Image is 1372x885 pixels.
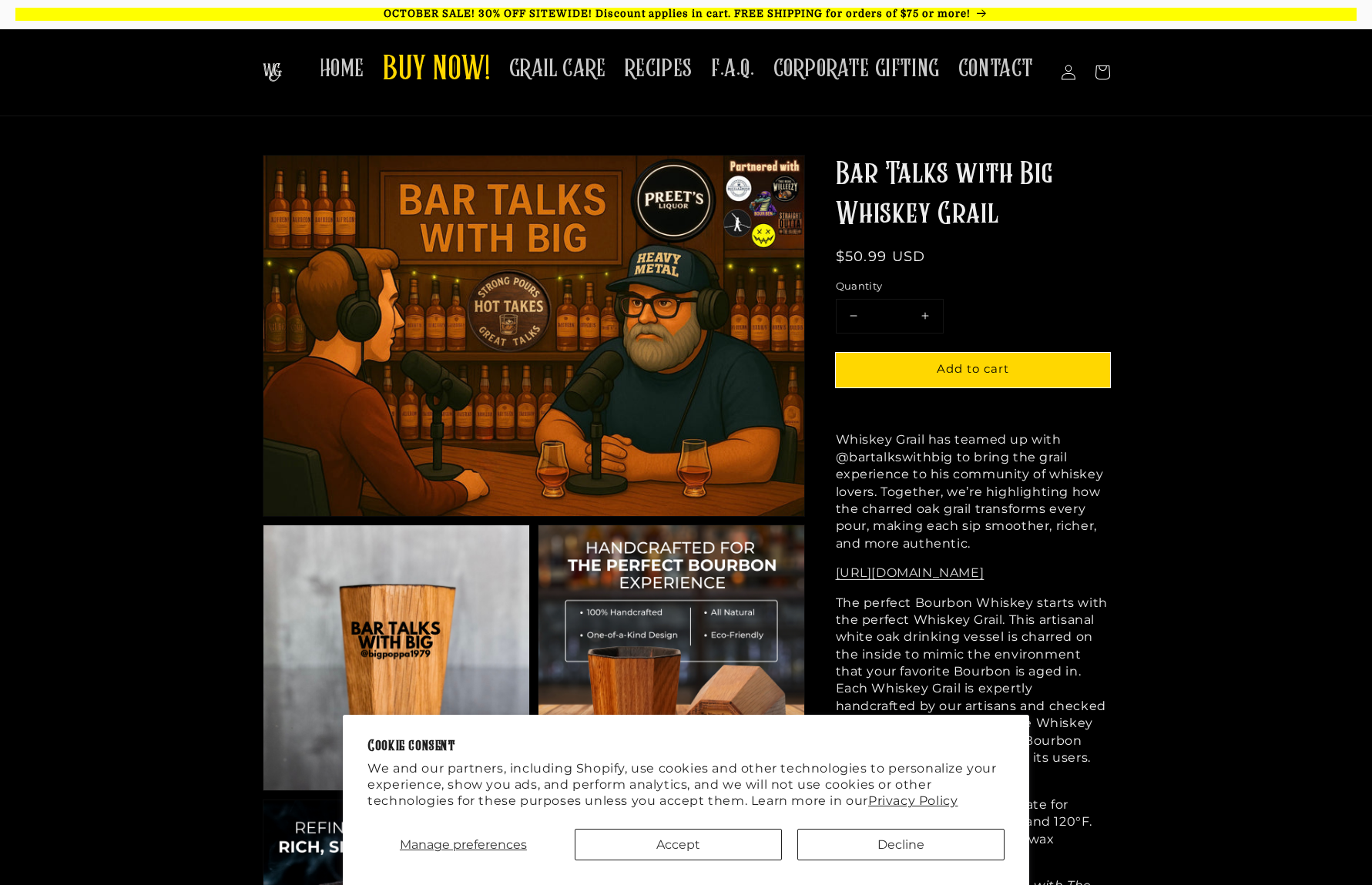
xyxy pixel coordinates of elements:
[383,49,491,92] span: BUY NOW!
[367,739,1005,754] h2: Cookie consent
[836,595,1110,784] p: The perfect Bourbon Whiskey starts with the perfect Whiskey Grail. This artisanal white oak drink...
[15,8,1357,21] p: OCTOBER SALE! 30% OFF SITEWIDE! Discount applies in cart. FREE SHIPPING for orders of $75 or more!
[367,829,559,860] button: Manage preferences
[836,155,1110,235] h1: Bar Talks with Big Whiskey Grail
[937,361,1009,376] span: Add to cart
[868,793,958,808] a: Privacy Policy
[616,45,702,93] a: RECIPES
[367,761,1005,809] p: We and our partners, including Shopify, use cookies and other technologies to personalize your ex...
[949,45,1043,93] a: CONTACT
[263,63,282,82] img: The Whiskey Grail
[310,45,374,93] a: HOME
[836,353,1110,387] button: Add to cart
[836,248,926,265] span: $50.99 USD
[500,45,616,93] a: GRAIL CARE
[764,45,949,93] a: CORPORATE GIFTING
[797,829,1005,860] button: Decline
[702,45,764,93] a: F.A.Q.
[773,54,940,84] span: CORPORATE GIFTING
[958,54,1034,84] span: CONTACT
[320,54,364,84] span: HOME
[374,40,500,101] a: BUY NOW!
[625,54,693,84] span: RECIPES
[836,565,985,580] a: [URL][DOMAIN_NAME]
[836,431,1110,552] p: Whiskey Grail has teamed up with @bartalkswithbig to bring the grail experience to his community ...
[836,279,1110,294] label: Quantity
[400,837,527,852] span: Manage preferences
[575,829,782,860] button: Accept
[538,525,804,791] img: Grail Benefits
[711,54,755,84] span: F.A.Q.
[509,54,606,84] span: GRAIL CARE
